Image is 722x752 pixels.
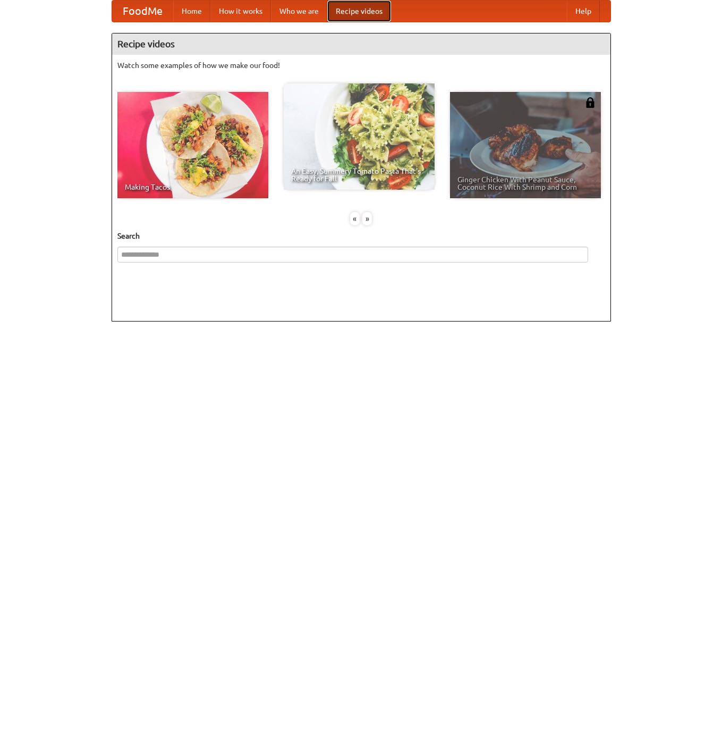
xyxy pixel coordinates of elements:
a: An Easy, Summery Tomato Pasta That's Ready for Fall [284,83,435,190]
span: An Easy, Summery Tomato Pasta That's Ready for Fall [291,167,427,182]
a: Making Tacos [117,92,268,198]
a: Who we are [271,1,327,22]
a: Home [173,1,210,22]
span: Making Tacos [125,183,261,191]
h5: Search [117,231,605,241]
img: 483408.png [585,97,596,108]
div: « [350,212,360,225]
h4: Recipe videos [112,33,610,55]
a: Recipe videos [327,1,391,22]
a: FoodMe [112,1,173,22]
a: How it works [210,1,271,22]
div: » [362,212,372,225]
p: Watch some examples of how we make our food! [117,60,605,71]
a: Help [567,1,600,22]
